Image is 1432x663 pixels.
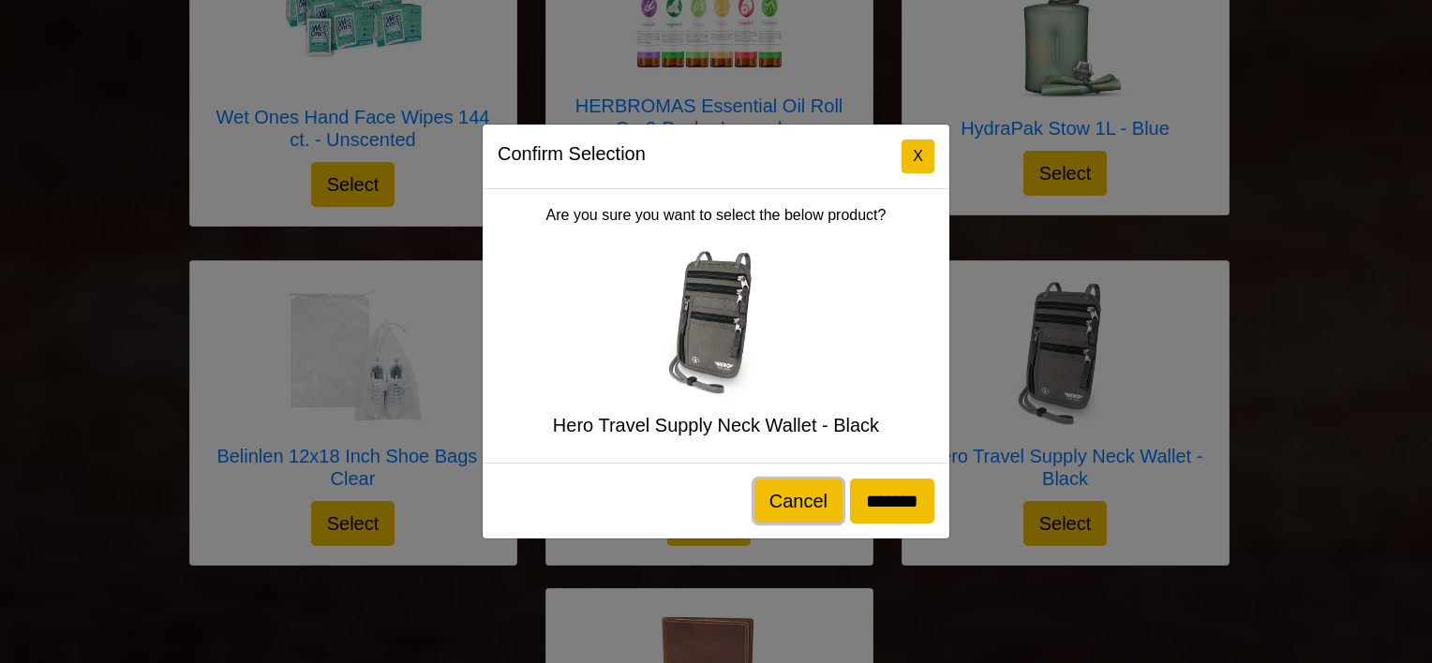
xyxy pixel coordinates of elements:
[902,140,934,173] button: Close
[483,189,949,463] div: Are you sure you want to select the below product?
[498,414,934,436] h5: Hero Travel Supply Neck Wallet - Black
[754,479,843,523] button: Cancel
[641,249,791,399] img: Hero Travel Supply Neck Wallet - Black
[498,140,646,168] h5: Confirm Selection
